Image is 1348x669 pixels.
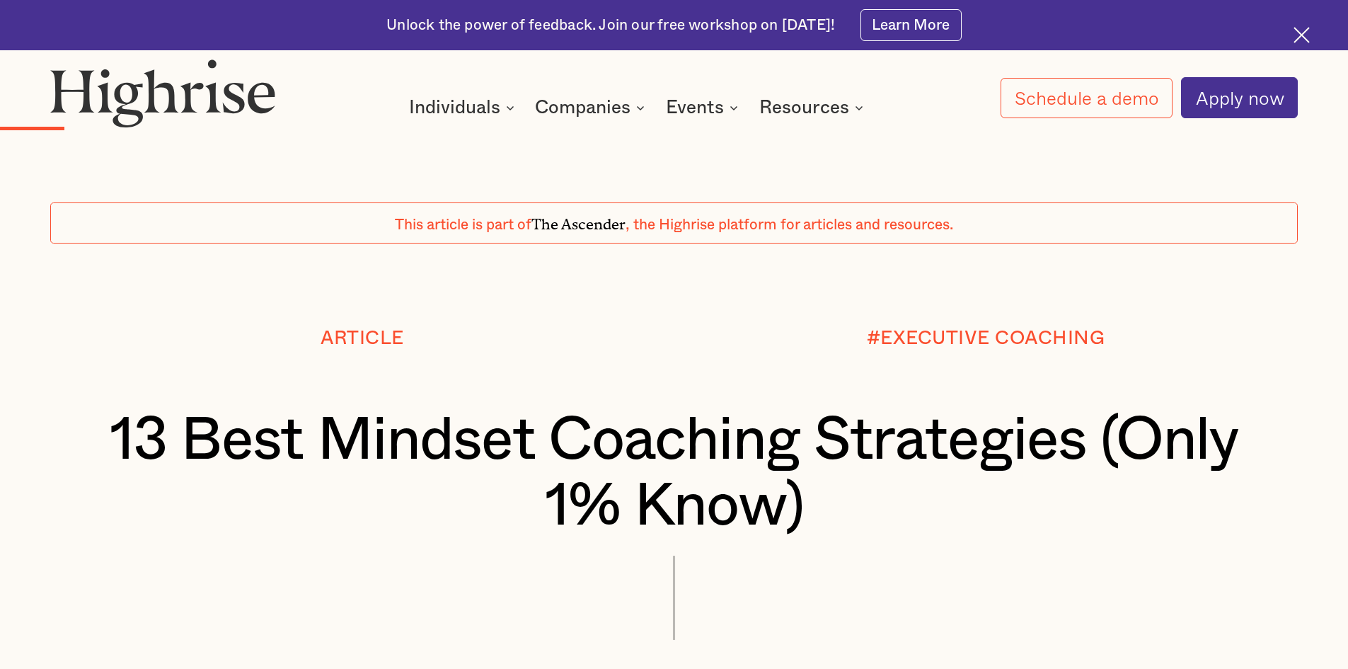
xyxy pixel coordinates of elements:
span: The Ascender [531,212,626,229]
h1: 13 Best Mindset Coaching Strategies (Only 1% Know) [103,408,1246,540]
a: Apply now [1181,77,1298,118]
div: Article [321,328,404,348]
a: Schedule a demo [1001,78,1173,118]
div: Resources [759,99,849,116]
div: Individuals [409,99,500,116]
div: Resources [759,99,868,116]
img: Highrise logo [50,59,275,127]
a: Learn More [860,9,962,41]
div: Unlock the power of feedback. Join our free workshop on [DATE]! [386,16,835,35]
span: , the Highrise platform for articles and resources. [626,217,953,232]
div: #EXECUTIVE COACHING [867,328,1105,348]
div: Companies [535,99,630,116]
div: Individuals [409,99,519,116]
span: This article is part of [395,217,531,232]
div: Events [666,99,724,116]
div: Companies [535,99,649,116]
img: Cross icon [1294,27,1310,43]
div: Events [666,99,742,116]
